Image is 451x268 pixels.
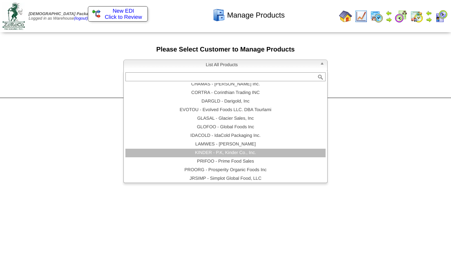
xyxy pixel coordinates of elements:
[212,9,225,22] img: cabinet.gif
[125,97,326,106] li: DARGLD - Darigold, Inc
[125,149,326,157] li: KINDER - P.K, Kinder Co., Inc.
[125,166,326,174] li: PROORG - Prosperity Organic Foods Inc
[125,89,326,97] li: CORTRA - Corinthian Trading INC
[125,140,326,149] li: LAMWES - [PERSON_NAME]
[125,174,326,183] li: JRSIMP - Simplot Global Food, LLC
[426,16,432,23] img: arrowright.gif
[410,10,423,23] img: calendarinout.gif
[29,12,97,16] span: [DEMOGRAPHIC_DATA] Packaging
[435,10,448,23] img: calendarcustomer.gif
[113,8,134,14] span: New EDI
[125,80,326,89] li: CHAMAS - [PERSON_NAME] Inc.
[125,132,326,140] li: IDACOLD - IdaCold Packaging Inc.
[92,8,143,20] a: New EDI Click to Review
[2,2,25,30] img: zoroco-logo-small.webp
[370,10,383,23] img: calendarprod.gif
[386,16,392,23] img: arrowright.gif
[125,114,326,123] li: GLASAL - Glacier Sales, Inc
[125,106,326,114] li: EVOTOU - Evolved Foods LLC. DBA Tourlami
[395,10,408,23] img: calendarblend.gif
[92,10,100,18] img: ediSmall.gif
[386,10,392,16] img: arrowleft.gif
[227,11,285,20] span: Manage Products
[426,10,432,16] img: arrowleft.gif
[127,60,317,70] span: List All Products
[29,12,97,21] span: Logged in as Warehouse
[74,16,88,21] a: (logout)
[125,157,326,166] li: PRIFOO - Prime Food Sales
[156,46,295,53] span: Please Select Customer to Manage Products
[125,123,326,132] li: GLOFOO - Global Foods Inc
[355,10,368,23] img: line_graph.gif
[92,14,143,20] span: Click to Review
